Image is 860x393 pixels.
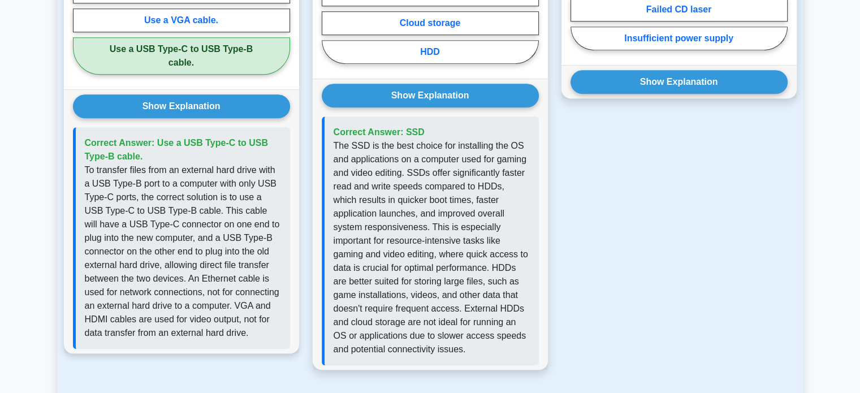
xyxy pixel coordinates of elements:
[571,70,788,94] button: Show Explanation
[322,11,539,35] label: Cloud storage
[334,127,425,137] span: Correct Answer: SSD
[85,138,269,161] span: Correct Answer: Use a USB Type-C to USB Type-B cable.
[73,37,290,75] label: Use a USB Type-C to USB Type-B cable.
[334,139,530,356] p: The SSD is the best choice for installing the OS and applications on a computer used for gaming a...
[322,40,539,64] label: HDD
[85,163,281,340] p: To transfer files from an external hard drive with a USB Type-B port to a computer with only USB ...
[571,27,788,50] label: Insufficient power supply
[322,84,539,107] button: Show Explanation
[73,94,290,118] button: Show Explanation
[73,8,290,32] label: Use a VGA cable.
